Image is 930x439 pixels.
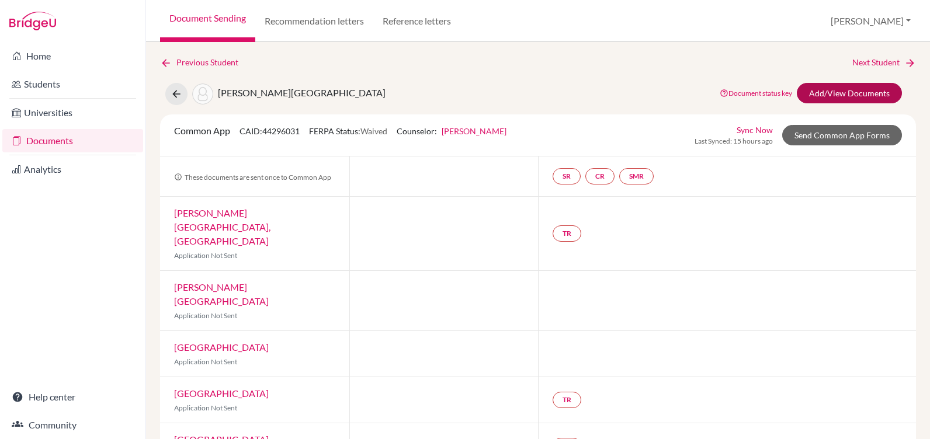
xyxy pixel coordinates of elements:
a: Previous Student [160,56,248,69]
a: Community [2,413,143,437]
a: Help center [2,385,143,409]
a: Analytics [2,158,143,181]
a: Students [2,72,143,96]
a: [GEOGRAPHIC_DATA] [174,342,269,353]
a: [PERSON_NAME][GEOGRAPHIC_DATA] [174,281,269,306]
span: Last Synced: 15 hours ago [695,136,773,147]
a: Sync Now [737,124,773,136]
a: [PERSON_NAME] [442,126,506,136]
a: SMR [619,168,654,184]
a: [PERSON_NAME][GEOGRAPHIC_DATA], [GEOGRAPHIC_DATA] [174,207,270,246]
span: Application Not Sent [174,251,237,260]
a: Next Student [852,56,916,69]
a: CR [585,168,615,184]
span: [PERSON_NAME][GEOGRAPHIC_DATA] [218,87,386,98]
a: Document status key [720,89,792,97]
span: These documents are sent once to Common App [174,173,331,182]
a: TR [553,392,581,408]
a: [GEOGRAPHIC_DATA] [174,388,269,399]
span: Application Not Sent [174,403,237,412]
span: FERPA Status: [309,126,387,136]
img: Bridge-U [9,12,56,30]
button: [PERSON_NAME] [825,10,916,32]
a: Send Common App Forms [782,125,902,145]
a: SR [553,168,581,184]
a: Add/View Documents [797,83,902,103]
a: Universities [2,101,143,124]
span: Waived [360,126,387,136]
a: Documents [2,129,143,152]
span: CAID: 44296031 [240,126,300,136]
a: Home [2,44,143,68]
span: Counselor: [397,126,506,136]
span: Application Not Sent [174,357,237,366]
span: Application Not Sent [174,311,237,320]
a: TR [553,225,581,242]
span: Common App [174,125,230,136]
